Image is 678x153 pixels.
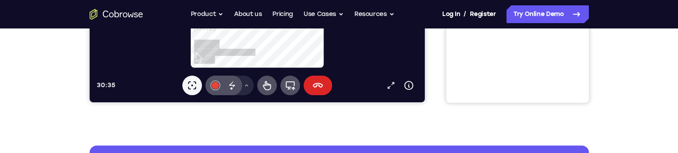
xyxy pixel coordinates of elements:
a: Log In [442,5,460,23]
a: Go to the home page [90,9,143,20]
a: Try Online Demo [506,5,589,23]
a: Register [470,5,496,23]
p: Balance [4,51,139,59]
span: / [464,9,466,20]
button: Product [191,5,224,23]
a: About us [234,5,262,23]
a: Pricing [272,5,293,23]
button: Use Cases [304,5,344,23]
button: Resources [354,5,394,23]
a: Cobrowse [4,9,139,26]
